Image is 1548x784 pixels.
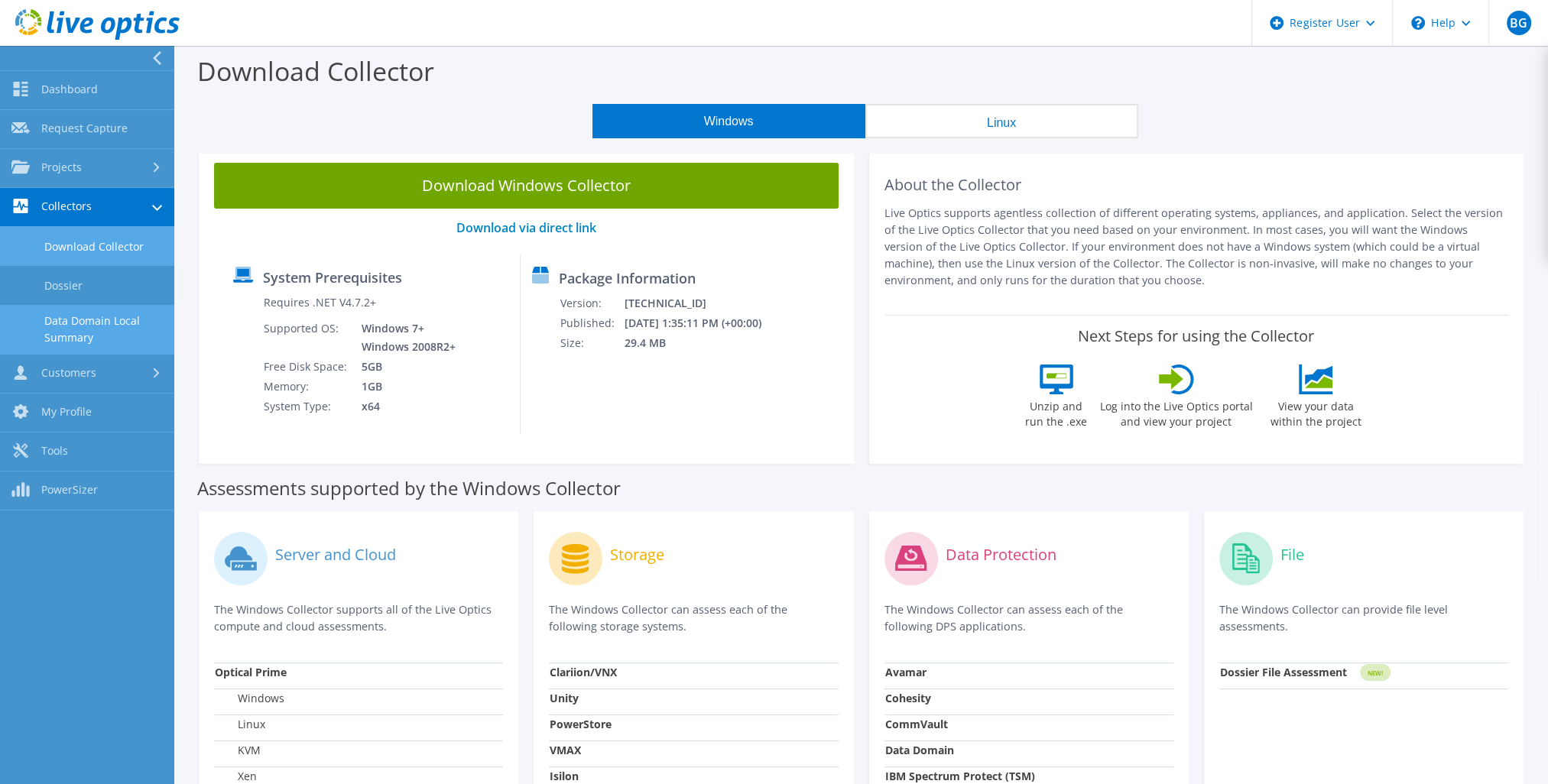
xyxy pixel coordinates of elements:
[350,397,459,416] td: x64
[885,691,931,705] strong: Cohesity
[885,717,948,731] strong: CommVault
[215,769,257,784] label: Xen
[1219,601,1508,635] p: The Windows Collector can provide file level assessments.
[214,601,503,635] p: The Windows Collector supports all of the Live Optics compute and cloud assessments.
[550,691,579,705] strong: Unity
[884,176,1509,194] h2: About the Collector
[350,357,459,377] td: 5GB
[263,397,350,416] td: System Type:
[350,377,459,397] td: 1GB
[884,601,1173,635] p: The Windows Collector can assess each of the following DPS applications.
[197,481,621,496] label: Assessments supported by the Windows Collector
[215,665,287,679] strong: Optical Prime
[214,163,839,209] a: Download Windows Collector
[884,205,1509,289] p: Live Optics supports agentless collection of different operating systems, appliances, and applica...
[1220,665,1347,679] strong: Dossier File Assessment
[263,319,350,357] td: Supported OS:
[946,547,1056,562] label: Data Protection
[559,271,696,286] label: Package Information
[550,743,581,757] strong: VMAX
[197,53,434,89] label: Download Collector
[263,357,350,377] td: Free Disk Space:
[610,547,664,562] label: Storage
[550,769,579,783] strong: Isilon
[560,313,623,333] td: Published:
[215,717,265,732] label: Linux
[1280,547,1304,562] label: File
[215,743,261,758] label: KVM
[1099,394,1254,429] label: Log into the Live Optics portal and view your project
[623,333,781,353] td: 29.4 MB
[885,665,927,679] strong: Avamar
[1261,394,1371,429] label: View your data within the project
[264,295,376,310] label: Requires .NET V4.7.2+
[215,691,284,706] label: Windows
[550,717,612,731] strong: PowerStore
[263,270,402,285] label: System Prerequisites
[1021,394,1092,429] label: Unzip and run the .exe
[1411,16,1425,30] svg: \n
[549,601,838,635] p: The Windows Collector can assess each of the following storage systems.
[885,743,954,757] strong: Data Domain
[456,219,596,236] a: Download via direct link
[550,665,617,679] strong: Clariion/VNX
[1367,669,1382,677] tspan: NEW!
[623,313,781,333] td: [DATE] 1:35:11 PM (+00:00)
[592,104,865,138] button: Windows
[1507,11,1531,35] span: BG
[275,547,396,562] label: Server and Cloud
[560,333,623,353] td: Size:
[865,104,1138,138] button: Linux
[263,377,350,397] td: Memory:
[350,319,459,357] td: Windows 7+ Windows 2008R2+
[623,293,781,313] td: [TECHNICAL_ID]
[1078,327,1314,345] label: Next Steps for using the Collector
[885,769,1035,783] strong: IBM Spectrum Protect (TSM)
[560,293,623,313] td: Version:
